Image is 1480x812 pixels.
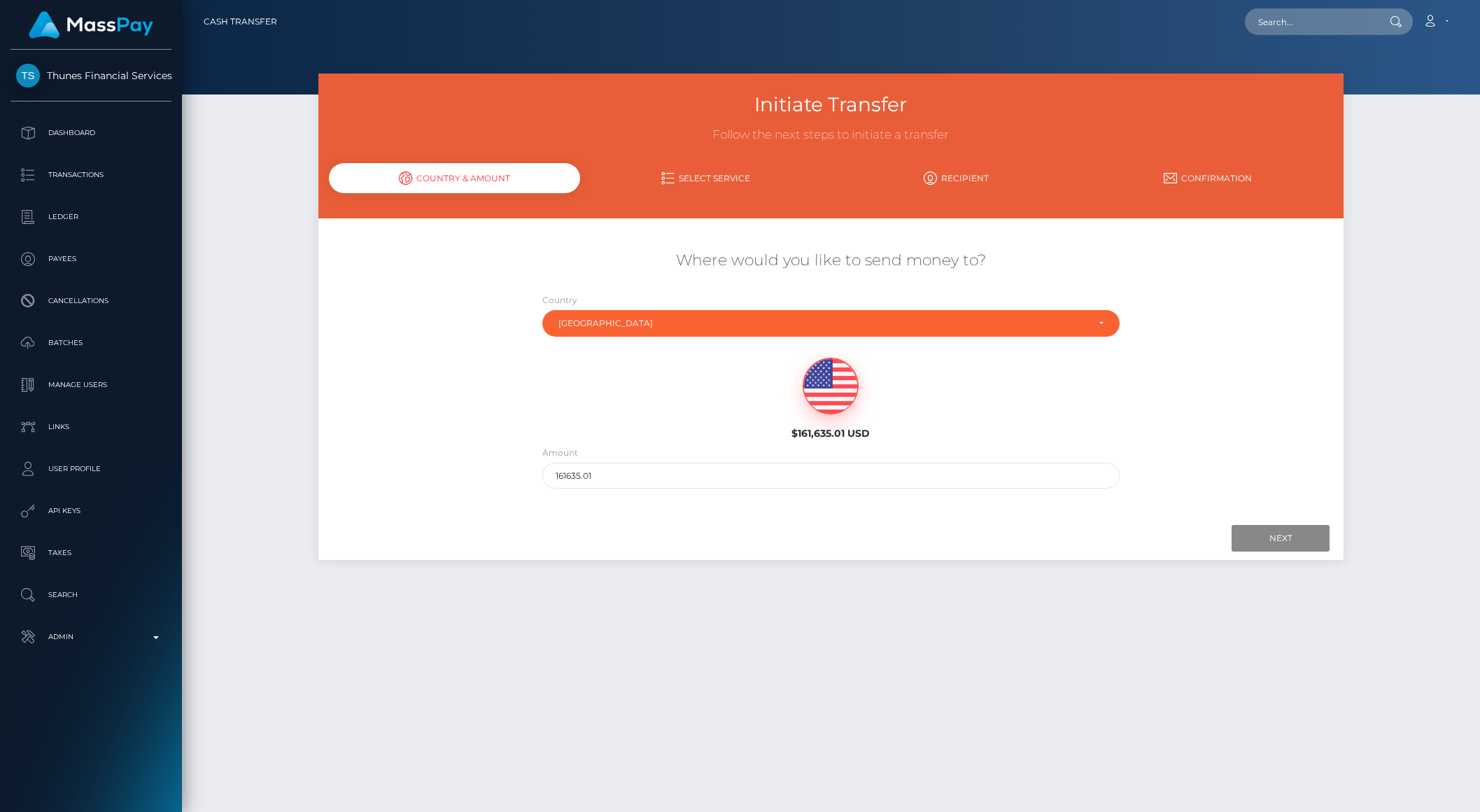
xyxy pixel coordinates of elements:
p: Payees [16,248,166,269]
h3: Initiate Transfer [329,91,1334,118]
span: Thunes Financial Services [10,69,171,82]
p: User Profile [16,458,166,479]
img: Thunes Financial Services [16,64,40,87]
p: Search [16,584,166,605]
a: Dashboard [10,115,171,150]
a: Transactions [10,157,171,192]
h3: Follow the next steps to initiate a transfer [329,127,1334,143]
input: Amount to send in USD (Maximum: 161635.01) [542,463,1120,489]
a: Search [10,577,171,612]
a: User Profile [10,451,171,486]
p: Batches [16,332,166,353]
img: MassPay Logo [29,11,153,38]
a: Cash Transfer [204,7,277,36]
a: API Keys [10,493,171,528]
a: Ledger [10,199,171,234]
div: [GEOGRAPHIC_DATA] [558,318,1087,329]
h6: $161,635.01 USD [699,428,963,440]
p: Admin [16,626,166,647]
label: Amount [542,447,578,459]
a: Cancellations [10,283,171,318]
button: Brazil [542,310,1120,337]
p: API Keys [16,500,166,521]
img: USD.png [803,358,858,414]
a: Payees [10,241,171,276]
input: Search... [1245,8,1376,35]
a: Select Service [580,166,831,190]
p: Transactions [16,164,166,185]
p: Cancellations [16,290,166,311]
a: Recipient [831,166,1082,190]
a: Batches [10,325,171,360]
a: Links [10,409,171,444]
div: Country & Amount [329,163,580,193]
a: Taxes [10,535,171,570]
p: Manage Users [16,374,166,395]
a: Manage Users [10,367,171,402]
h5: Where would you like to send money to? [329,250,1334,272]
a: Admin [10,619,171,654]
p: Dashboard [16,122,166,143]
label: Country [542,294,577,307]
input: Next [1232,525,1330,552]
p: Taxes [16,542,166,563]
p: Links [16,416,166,437]
p: Ledger [16,206,166,227]
a: Confirmation [1082,166,1333,190]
